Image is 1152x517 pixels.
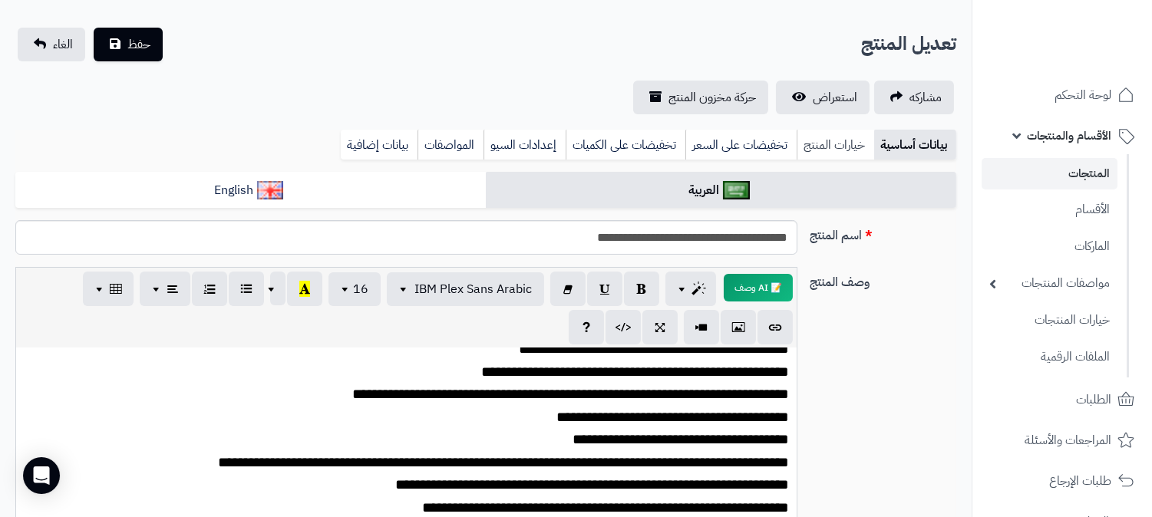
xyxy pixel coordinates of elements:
a: العربية [486,172,956,209]
button: 16 [328,272,381,306]
a: تخفيضات على الكميات [566,130,685,160]
a: المراجعات والأسئلة [982,422,1143,459]
a: خيارات المنتج [797,130,874,160]
span: لوحة التحكم [1055,84,1111,106]
a: English [15,172,486,209]
a: الملفات الرقمية [982,341,1117,374]
label: اسم المنتج [804,220,962,245]
button: 📝 AI وصف [724,274,793,301]
span: الطلبات [1076,389,1111,410]
img: logo-2.png [1048,41,1137,74]
span: الأقسام والمنتجات [1027,125,1111,147]
div: Open Intercom Messenger [23,457,60,494]
a: تخفيضات على السعر [685,130,797,160]
a: لوحة التحكم [982,77,1143,114]
a: حركة مخزون المنتج [633,81,768,114]
a: مشاركه [874,81,954,114]
a: الغاء [18,28,85,61]
a: بيانات أساسية [874,130,956,160]
span: حركة مخزون المنتج [668,88,756,107]
a: الأقسام [982,193,1117,226]
img: English [257,181,284,199]
span: استعراض [813,88,857,107]
h2: تعديل المنتج [861,28,956,60]
a: استعراض [776,81,870,114]
span: 16 [353,280,368,298]
span: مشاركه [909,88,942,107]
img: العربية [723,181,750,199]
button: حفظ [94,28,163,61]
a: خيارات المنتجات [982,304,1117,337]
a: بيانات إضافية [341,130,418,160]
a: الماركات [982,230,1117,263]
a: المواصفات [418,130,484,160]
span: طلبات الإرجاع [1049,470,1111,492]
span: الغاء [53,35,73,54]
a: مواصفات المنتجات [982,267,1117,300]
a: المنتجات [982,158,1117,189]
a: إعدادات السيو [484,130,566,160]
span: المراجعات والأسئلة [1025,430,1111,451]
span: IBM Plex Sans Arabic [414,280,532,298]
button: IBM Plex Sans Arabic [387,272,544,306]
span: حفظ [127,35,150,54]
label: وصف المنتج [804,267,962,291]
a: طلبات الإرجاع [982,463,1143,499]
a: الطلبات [982,381,1143,418]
